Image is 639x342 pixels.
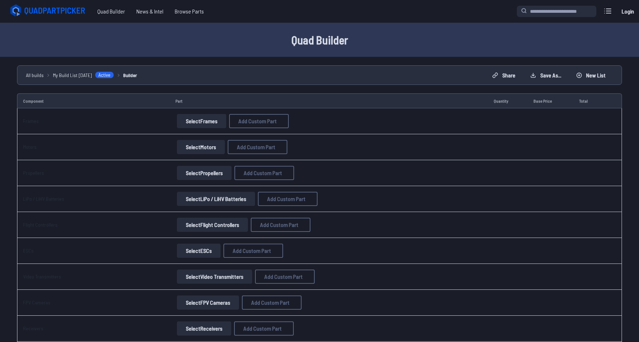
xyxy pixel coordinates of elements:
button: SelectFPV Cameras [177,295,239,310]
a: Quad Builder [92,4,131,18]
button: Add Custom Part [234,321,294,336]
a: Motors [23,144,37,150]
button: Add Custom Part [255,270,315,284]
span: Add Custom Part [264,274,303,279]
button: SelectESCs [177,244,221,258]
a: SelectFPV Cameras [175,295,240,310]
button: SelectVideo Transmitters [177,270,252,284]
a: SelectFrames [175,114,228,128]
button: SelectReceivers [177,321,231,336]
a: Receivers [23,325,43,331]
button: Add Custom Part [234,166,294,180]
a: Login [619,4,636,18]
span: Add Custom Part [260,222,298,228]
button: Add Custom Part [229,114,289,128]
a: SelectReceivers [175,321,233,336]
a: All builds [26,71,44,79]
a: FPV Cameras [23,299,50,305]
span: My Build List [DATE] [53,71,92,79]
button: SelectPropellers [177,166,232,180]
button: New List [570,70,612,81]
button: Add Custom Part [223,244,283,258]
a: Propellers [23,170,44,176]
td: Total [573,93,604,108]
h1: Quad Builder [92,31,547,48]
a: SelectPropellers [175,166,233,180]
a: SelectLiPo / LiHV Batteries [175,192,256,206]
td: Base Price [528,93,573,108]
button: SelectMotors [177,140,225,154]
span: Add Custom Part [233,248,271,254]
button: SelectLiPo / LiHV Batteries [177,192,255,206]
a: ESCs [23,248,34,254]
a: News & Intel [131,4,169,18]
button: Add Custom Part [251,218,310,232]
td: Component [17,93,170,108]
a: SelectVideo Transmitters [175,270,254,284]
span: Add Custom Part [238,118,277,124]
span: Add Custom Part [251,300,289,305]
a: Flight Controllers [23,222,58,228]
a: Video Transmitters [23,273,61,279]
a: Frames [23,118,39,124]
button: SelectFlight Controllers [177,218,248,232]
button: Add Custom Part [242,295,302,310]
span: Add Custom Part [244,170,282,176]
button: Save as... [524,70,567,81]
a: SelectESCs [175,244,222,258]
a: Builder [123,71,137,79]
span: Add Custom Part [243,326,282,331]
span: Add Custom Part [237,144,275,150]
a: My Build List [DATE]Active [53,71,114,79]
span: Add Custom Part [267,196,305,202]
a: SelectFlight Controllers [175,218,249,232]
a: SelectMotors [175,140,226,154]
a: LiPo / LiHV Batteries [23,196,64,202]
button: Add Custom Part [258,192,318,206]
button: Add Custom Part [228,140,287,154]
a: Browse Parts [169,4,210,18]
button: Share [486,70,521,81]
span: Active [95,71,114,78]
button: SelectFrames [177,114,226,128]
td: Part [170,93,488,108]
td: Quantity [488,93,527,108]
